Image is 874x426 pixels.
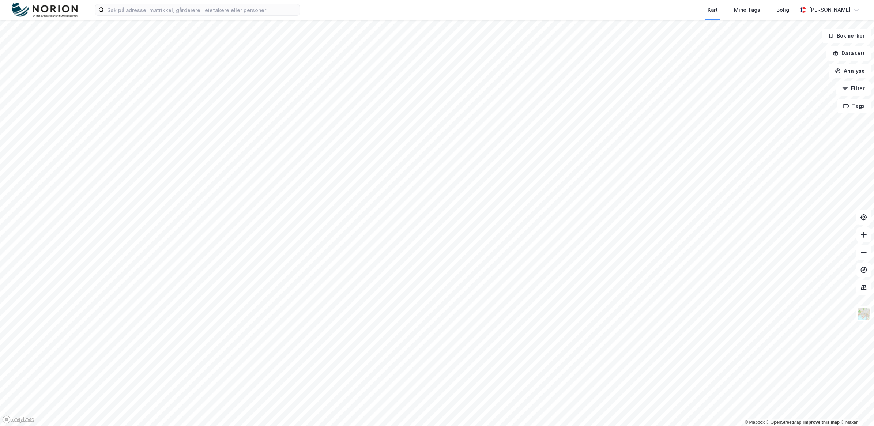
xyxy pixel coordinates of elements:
[822,29,871,43] button: Bokmerker
[776,5,789,14] div: Bolig
[766,420,802,425] a: OpenStreetMap
[734,5,760,14] div: Mine Tags
[803,420,840,425] a: Improve this map
[826,46,871,61] button: Datasett
[837,391,874,426] iframe: Chat Widget
[836,81,871,96] button: Filter
[829,64,871,78] button: Analyse
[745,420,765,425] a: Mapbox
[837,391,874,426] div: Kontrollprogram for chat
[708,5,718,14] div: Kart
[12,3,78,18] img: norion-logo.80e7a08dc31c2e691866.png
[809,5,851,14] div: [PERSON_NAME]
[2,415,34,424] a: Mapbox homepage
[104,4,300,15] input: Søk på adresse, matrikkel, gårdeiere, leietakere eller personer
[857,307,871,321] img: Z
[837,99,871,113] button: Tags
